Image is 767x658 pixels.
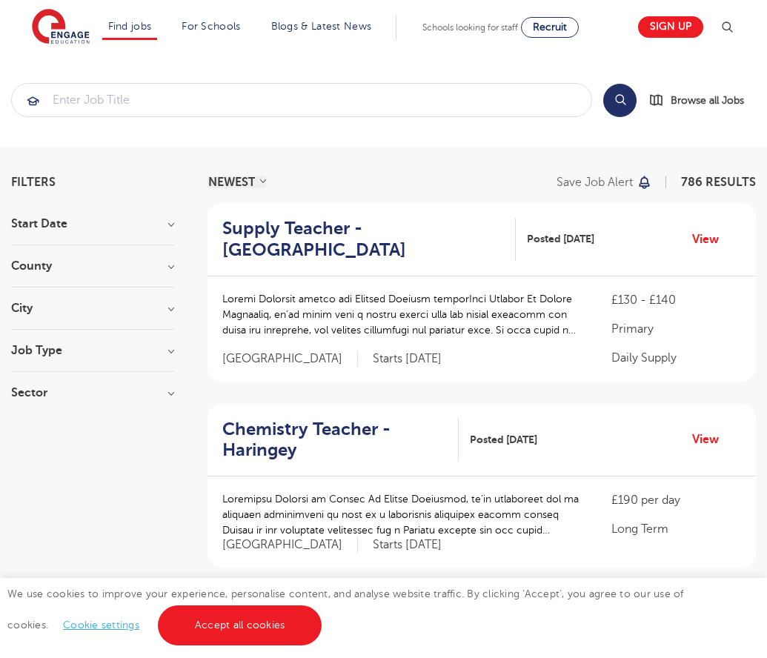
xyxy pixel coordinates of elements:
a: For Schools [182,21,240,32]
div: Submit [11,83,592,117]
span: [GEOGRAPHIC_DATA] [222,537,358,553]
span: Schools looking for staff [422,22,518,33]
a: Browse all Jobs [648,92,756,109]
a: Accept all cookies [158,605,322,645]
span: Posted [DATE] [470,432,537,448]
button: Save job alert [557,176,652,188]
span: 786 RESULTS [681,176,756,189]
button: Search [603,84,637,117]
p: Loremipsu Dolorsi am Consec Ad Elitse Doeiusmod, te’in utlaboreet dol ma aliquaen adminimveni qu ... [222,491,582,538]
a: Recruit [521,17,579,38]
span: [GEOGRAPHIC_DATA] [222,351,358,367]
span: Posted [DATE] [527,231,594,247]
span: We use cookies to improve your experience, personalise content, and analyse website traffic. By c... [7,588,684,631]
a: Chemistry Teacher - Haringey [222,419,459,462]
h2: Chemistry Teacher - Haringey [222,419,447,462]
input: Submit [12,84,591,116]
p: Long Term [611,520,741,538]
p: Daily Supply [611,349,741,367]
a: Cookie settings [63,619,139,631]
h3: County [11,260,174,272]
a: View [692,430,730,449]
a: Supply Teacher - [GEOGRAPHIC_DATA] [222,218,516,261]
p: £130 - £140 [611,291,741,309]
span: Filters [11,176,56,188]
h3: Sector [11,387,174,399]
h3: City [11,302,174,314]
a: Sign up [638,16,703,38]
a: View [692,230,730,249]
img: Engage Education [32,9,90,46]
h2: Supply Teacher - [GEOGRAPHIC_DATA] [222,218,504,261]
span: Recruit [533,21,567,33]
p: £190 per day [611,491,741,509]
span: Browse all Jobs [671,92,744,109]
p: Starts [DATE] [373,537,442,553]
h3: Start Date [11,218,174,230]
a: Find jobs [108,21,152,32]
h3: Job Type [11,345,174,356]
a: Blogs & Latest News [271,21,372,32]
p: Save job alert [557,176,633,188]
p: Loremi Dolorsit ametco adi Elitsed Doeiusm temporInci Utlabor Et Dolore Magnaaliq, en’ad minim ve... [222,291,582,338]
p: Starts [DATE] [373,351,442,367]
p: Primary [611,320,741,338]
